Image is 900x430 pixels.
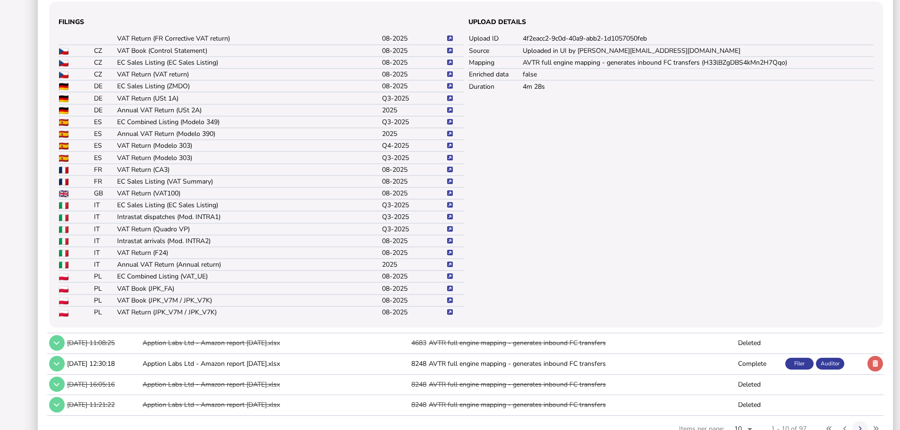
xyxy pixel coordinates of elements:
[736,333,783,353] td: Deleted
[117,259,381,270] td: Annual VAT Return (Annual return)
[93,295,117,306] td: PL
[382,68,446,80] td: 08-2025
[49,397,65,413] button: Show/hide row detail
[468,80,522,92] td: Duration
[59,48,68,55] img: CZ flag
[382,374,427,394] td: 8248
[117,199,381,211] td: EC Sales Listing (EC Sales Listing)
[522,45,874,57] td: Uploaded in UI by [PERSON_NAME][EMAIL_ADDRESS][DOMAIN_NAME]
[65,354,141,373] td: [DATE] 12:30:18
[59,71,68,78] img: CZ flag
[49,377,65,392] button: Show/hide row detail
[93,247,117,259] td: IT
[59,178,68,185] img: FR flag
[382,33,446,45] td: 08-2025
[59,167,68,174] img: FR flag
[382,92,446,104] td: Q3-2025
[93,57,117,68] td: CZ
[117,306,381,318] td: VAT Return (JPK_V7M / JPK_V7K)
[382,295,446,306] td: 08-2025
[59,143,68,150] img: ES flag
[59,214,68,221] img: IT flag
[93,104,117,116] td: DE
[117,128,381,140] td: Annual VAT Return (Modelo 390)
[117,270,381,282] td: EC Combined Listing (VAT_UE)
[117,295,381,306] td: VAT Book (JPK_V7M / JPK_V7K)
[59,238,68,245] img: IT flag
[65,395,141,414] td: [DATE] 11:21:22
[49,356,65,371] button: Show/hide row detail
[93,152,117,163] td: ES
[117,57,381,68] td: EC Sales Listing (EC Sales Listing)
[93,92,117,104] td: DE
[468,17,874,26] h3: Upload details
[117,116,381,128] td: EC Combined Listing (Modelo 349)
[141,354,382,373] td: Apption Labs Ltd - Amazon report [DATE].xlsx
[141,333,382,353] td: Apption Labs Ltd - Amazon report [DATE].xlsx
[427,354,736,373] td: AVTR full engine mapping - generates inbound FC transfers
[468,33,522,45] td: Upload ID
[382,140,446,152] td: Q4-2025
[382,187,446,199] td: 08-2025
[59,286,68,293] img: PL flag
[59,155,68,162] img: ES flag
[93,45,117,57] td: CZ
[382,199,446,211] td: Q3-2025
[522,68,874,80] td: false
[117,247,381,259] td: VAT Return (F24)
[93,164,117,176] td: FR
[382,333,427,353] td: 4683
[59,83,68,90] img: DE flag
[382,164,446,176] td: 08-2025
[59,226,68,233] img: IT flag
[93,270,117,282] td: PL
[427,395,736,414] td: AVTR full engine mapping - generates inbound FC transfers
[382,116,446,128] td: Q3-2025
[93,116,117,128] td: ES
[59,131,68,138] img: ES flag
[382,45,446,57] td: 08-2025
[93,187,117,199] td: GB
[93,306,117,318] td: PL
[59,59,68,67] img: CZ flag
[59,202,68,209] img: IT flag
[117,152,381,163] td: VAT Return (Modelo 303)
[382,211,446,223] td: Q3-2025
[117,223,381,235] td: VAT Return (Quadro VP)
[93,282,117,294] td: PL
[117,45,381,57] td: VAT Book (Control Statement)
[736,354,783,373] td: Complete
[816,358,844,370] div: Auditor
[117,282,381,294] td: VAT Book (JPK_FA)
[382,282,446,294] td: 08-2025
[382,354,427,373] td: 8248
[59,107,68,114] img: DE flag
[117,33,381,45] td: VAT Return (FR Corrective VAT return)
[59,297,68,304] img: PL flag
[93,223,117,235] td: IT
[382,104,446,116] td: 2025
[382,395,427,414] td: 8248
[468,57,522,68] td: Mapping
[117,176,381,187] td: EC Sales Listing (VAT Summary)
[59,310,68,317] img: PL flag
[427,333,736,353] td: AVTR full engine mapping - generates inbound FC transfers
[468,45,522,57] td: Source
[382,259,446,270] td: 2025
[382,128,446,140] td: 2025
[117,80,381,92] td: EC Sales Listing (ZMDO)
[785,358,814,370] div: Filer
[117,211,381,223] td: Intrastat dispatches (Mod. INTRA1)
[59,95,68,102] img: DE flag
[93,176,117,187] td: FR
[59,250,68,257] img: IT flag
[522,57,874,68] td: AVTR full engine mapping - generates inbound FC transfers (H33lBZgDBS4kMn2H7Qqo)
[468,68,522,80] td: Enriched data
[382,235,446,247] td: 08-2025
[382,223,446,235] td: Q3-2025
[117,92,381,104] td: VAT Return (USt 1A)
[117,104,381,116] td: Annual VAT Return (USt 2A)
[93,199,117,211] td: IT
[382,57,446,68] td: 08-2025
[522,33,874,45] td: 4f2eacc2-9c0d-40a9-abb2-1d1057050feb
